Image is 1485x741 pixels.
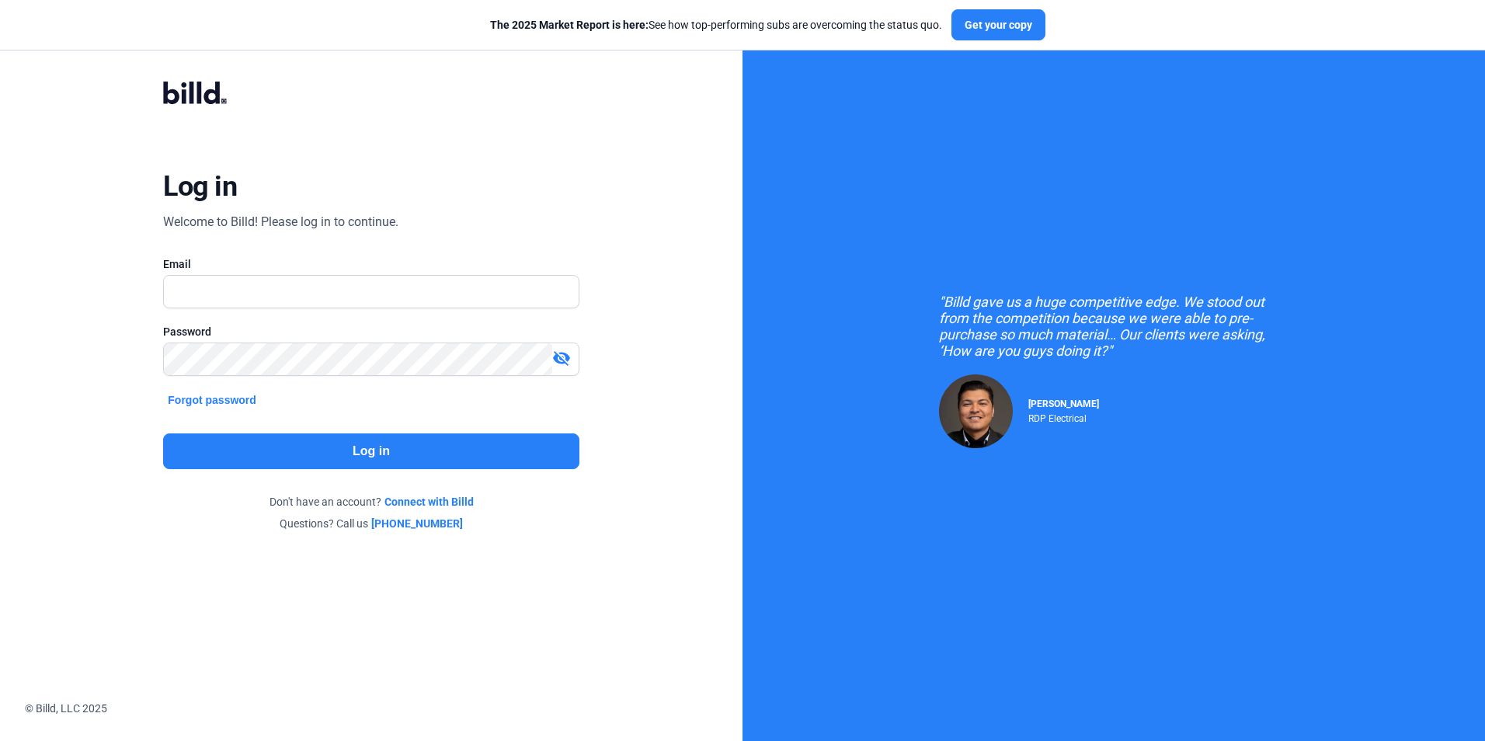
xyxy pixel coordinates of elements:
div: RDP Electrical [1028,409,1099,424]
div: Welcome to Billd! Please log in to continue. [163,213,398,231]
button: Get your copy [951,9,1045,40]
div: Don't have an account? [163,494,579,510]
button: Log in [163,433,579,469]
span: [PERSON_NAME] [1028,398,1099,409]
div: Email [163,256,579,272]
a: [PHONE_NUMBER] [371,516,463,531]
mat-icon: visibility_off [552,349,571,367]
div: Password [163,324,579,339]
span: The 2025 Market Report is here: [490,19,649,31]
div: "Billd gave us a huge competitive edge. We stood out from the competition because we were able to... [939,294,1289,359]
img: Raul Pacheco [939,374,1013,448]
a: Connect with Billd [384,494,474,510]
div: Log in [163,169,237,204]
div: See how top-performing subs are overcoming the status quo. [490,17,942,33]
button: Forgot password [163,391,261,409]
div: Questions? Call us [163,516,579,531]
